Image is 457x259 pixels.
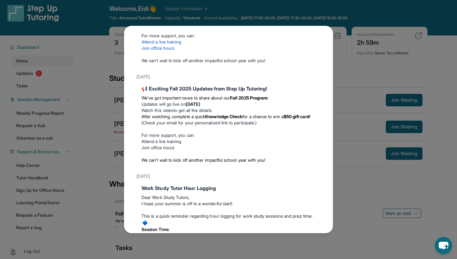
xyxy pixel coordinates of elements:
[196,233,205,238] strong: only
[141,157,265,163] span: We can’t wait to kick off another impactful school year with you!
[141,114,205,119] span: After watching, complete a quick
[141,85,316,92] div: 📢 Exciting Fall 2025 Updates from Step Up Tutoring!
[141,219,149,226] img: :small_blue_diamond:
[435,237,452,254] button: chat-button
[141,101,316,107] li: Updates will go live on
[141,195,190,200] span: Dear Work Study Tutors,
[141,113,316,126] li: (Check your email for your personalized link to participate.)
[309,114,310,119] span: !
[141,233,196,238] span: All work study tutors should
[141,184,316,192] div: Work Study Tutor Hour Logging
[136,71,321,82] div: [DATE]
[141,139,182,144] a: Attend a live training
[141,108,173,113] a: Watch this video
[205,114,242,119] strong: Knowledge Check
[141,95,230,100] span: We’ve got important news to share about our
[136,171,321,182] div: [DATE]
[141,107,316,113] li: to get all the details
[141,58,265,63] span: We can’t wait to kick off another impactful school year with you!
[141,132,316,138] p: For more support, you can:
[141,39,182,44] a: Attend a live training
[230,95,268,100] strong: Fall 2025 Program:
[141,201,232,206] span: I hope your summer is off to a wonderful start!
[242,114,283,119] span: for a chance to win a
[186,101,200,107] strong: [DATE]
[205,233,279,238] span: log the time worked for each session.
[141,33,195,38] span: For more support, you can:
[141,45,174,51] a: Join office hours
[141,227,169,232] strong: Session Time
[169,227,170,232] span: :
[141,213,312,219] span: This is a quick reminder regarding hour logging for work study sessions and prep time:
[284,114,309,119] strong: $50 gift card
[141,145,174,150] a: Join office hours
